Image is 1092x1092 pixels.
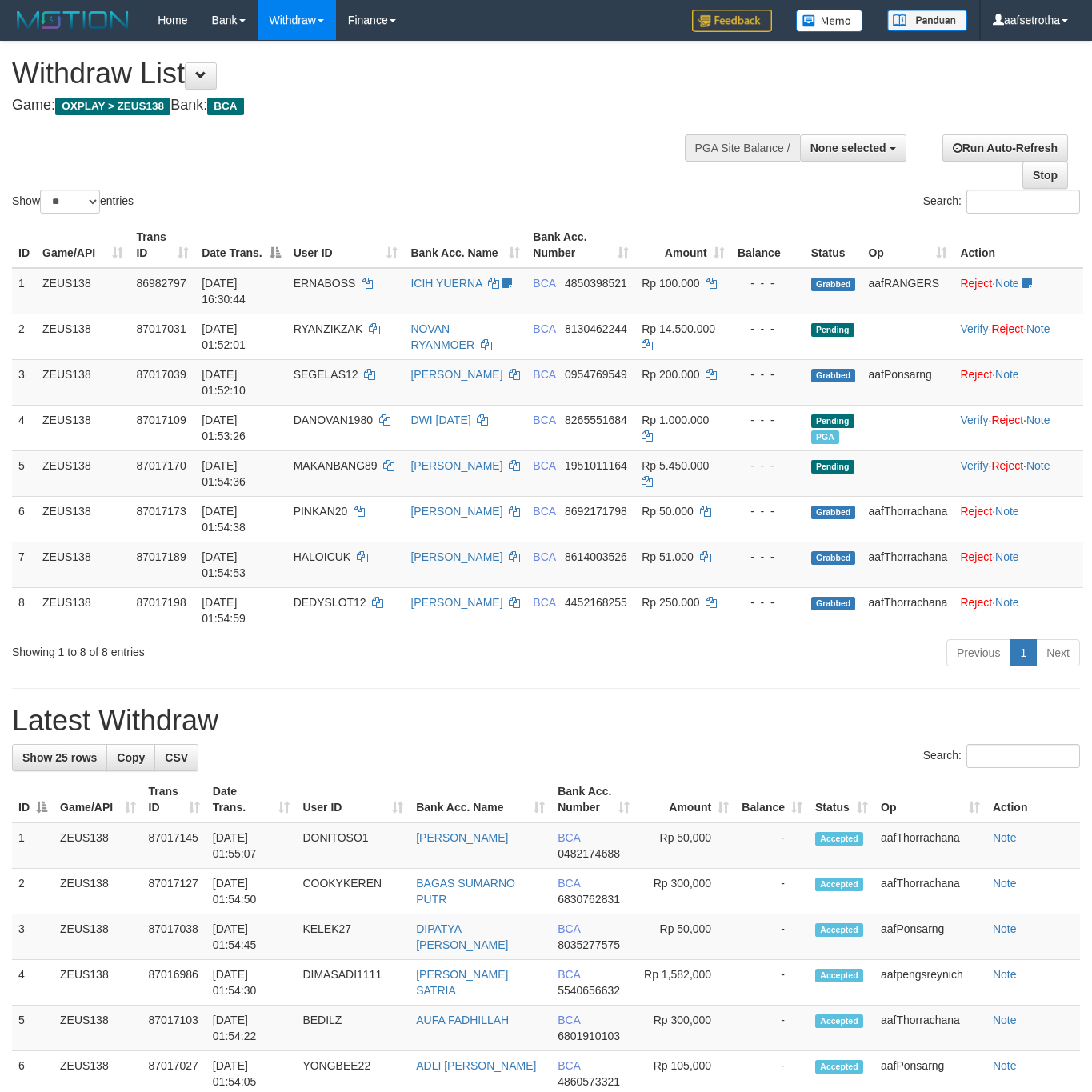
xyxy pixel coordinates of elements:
[533,277,555,290] span: BCA
[206,1006,297,1051] td: [DATE] 01:54:22
[54,1006,142,1051] td: ZEUS138
[735,869,809,914] td: -
[416,831,508,844] a: [PERSON_NAME]
[738,275,798,291] div: - - -
[738,503,798,519] div: - - -
[136,414,186,426] span: 87017109
[558,1075,620,1088] span: Copy 4860573321 to clipboard
[685,134,800,162] div: PGA Site Balance /
[862,268,954,314] td: aafRANGERS
[811,551,856,565] span: Grabbed
[117,751,145,764] span: Copy
[294,505,348,518] span: PINKAN20
[12,58,712,90] h1: Withdraw List
[533,550,555,563] span: BCA
[558,847,620,860] span: Copy 0482174688 to clipboard
[735,777,809,822] th: Balance: activate to sort column ascending
[960,505,992,518] a: Reject
[12,405,36,450] td: 4
[40,190,100,214] select: Showentries
[993,1059,1017,1072] a: Note
[410,277,482,290] a: ICIH YUERNA
[294,550,351,563] span: HALOICUK
[960,550,992,563] a: Reject
[991,322,1023,335] a: Reject
[995,505,1019,518] a: Note
[738,366,798,382] div: - - -
[416,968,508,997] a: [PERSON_NAME] SATRIA
[995,550,1019,563] a: Note
[954,359,1083,405] td: ·
[142,1006,206,1051] td: 87017103
[287,222,405,268] th: User ID: activate to sort column ascending
[12,222,36,268] th: ID
[954,222,1083,268] th: Action
[636,777,735,822] th: Amount: activate to sort column ascending
[410,459,502,472] a: [PERSON_NAME]
[811,414,854,428] span: Pending
[1026,322,1050,335] a: Note
[165,751,188,764] span: CSV
[558,922,580,935] span: BCA
[533,414,555,426] span: BCA
[36,314,130,359] td: ZEUS138
[954,314,1083,359] td: · ·
[136,459,186,472] span: 87017170
[202,505,246,534] span: [DATE] 01:54:38
[12,496,36,542] td: 6
[810,142,886,154] span: None selected
[202,596,246,625] span: [DATE] 01:54:59
[738,549,798,565] div: - - -
[206,777,297,822] th: Date Trans.: activate to sort column ascending
[12,587,36,633] td: 8
[12,190,134,214] label: Show entries
[136,550,186,563] span: 87017189
[410,322,474,351] a: NOVAN RYANMOER
[735,914,809,960] td: -
[558,1030,620,1042] span: Copy 6801910103 to clipboard
[993,1014,1017,1026] a: Note
[636,869,735,914] td: Rp 300,000
[991,459,1023,472] a: Reject
[642,368,699,381] span: Rp 200.000
[36,405,130,450] td: ZEUS138
[294,368,358,381] span: SEGELAS12
[636,914,735,960] td: Rp 50,000
[558,893,620,906] span: Copy 6830762831 to clipboard
[296,914,410,960] td: KELEK27
[954,587,1083,633] td: ·
[642,459,709,472] span: Rp 5.450.000
[36,587,130,633] td: ZEUS138
[207,98,243,115] span: BCA
[296,869,410,914] td: COOKYKEREN
[136,505,186,518] span: 87017173
[815,923,863,937] span: Accepted
[410,505,502,518] a: [PERSON_NAME]
[558,938,620,951] span: Copy 8035277575 to clipboard
[862,222,954,268] th: Op: activate to sort column ascending
[416,922,508,951] a: DIPATYA [PERSON_NAME]
[54,777,142,822] th: Game/API: activate to sort column ascending
[106,744,155,771] a: Copy
[923,190,1080,214] label: Search:
[416,1014,509,1026] a: AUFA FADHILLAH
[809,777,874,822] th: Status: activate to sort column ascending
[954,268,1083,314] td: ·
[294,459,378,472] span: MAKANBANG89
[731,222,805,268] th: Balance
[565,322,627,335] span: Copy 8130462244 to clipboard
[296,822,410,869] td: DONITOSO1
[206,960,297,1006] td: [DATE] 01:54:30
[815,832,863,846] span: Accepted
[136,368,186,381] span: 87017039
[136,322,186,335] span: 87017031
[12,914,54,960] td: 3
[12,1006,54,1051] td: 5
[154,744,198,771] a: CSV
[986,777,1080,822] th: Action
[142,777,206,822] th: Trans ID: activate to sort column ascending
[811,597,856,610] span: Grabbed
[36,222,130,268] th: Game/API: activate to sort column ascending
[533,505,555,518] span: BCA
[12,98,712,114] h4: Game: Bank:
